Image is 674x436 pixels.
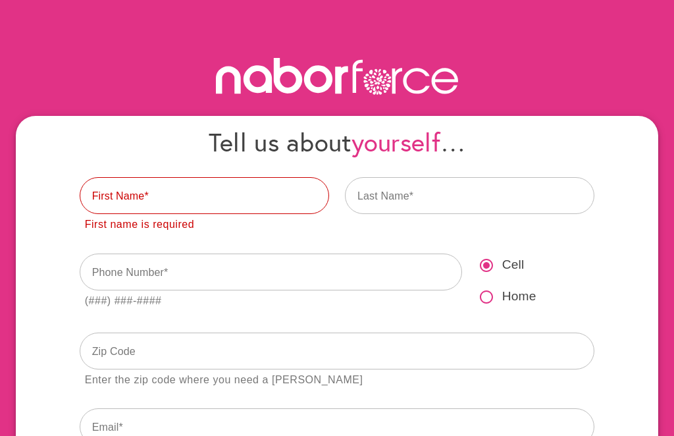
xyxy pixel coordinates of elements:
[80,126,595,157] h4: Tell us about …
[502,287,536,306] span: Home
[85,216,194,234] div: First name is required
[85,371,363,389] div: Enter the zip code where you need a [PERSON_NAME]
[502,256,525,275] span: Cell
[85,292,162,310] div: (###) ###-####
[351,125,440,159] span: yourself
